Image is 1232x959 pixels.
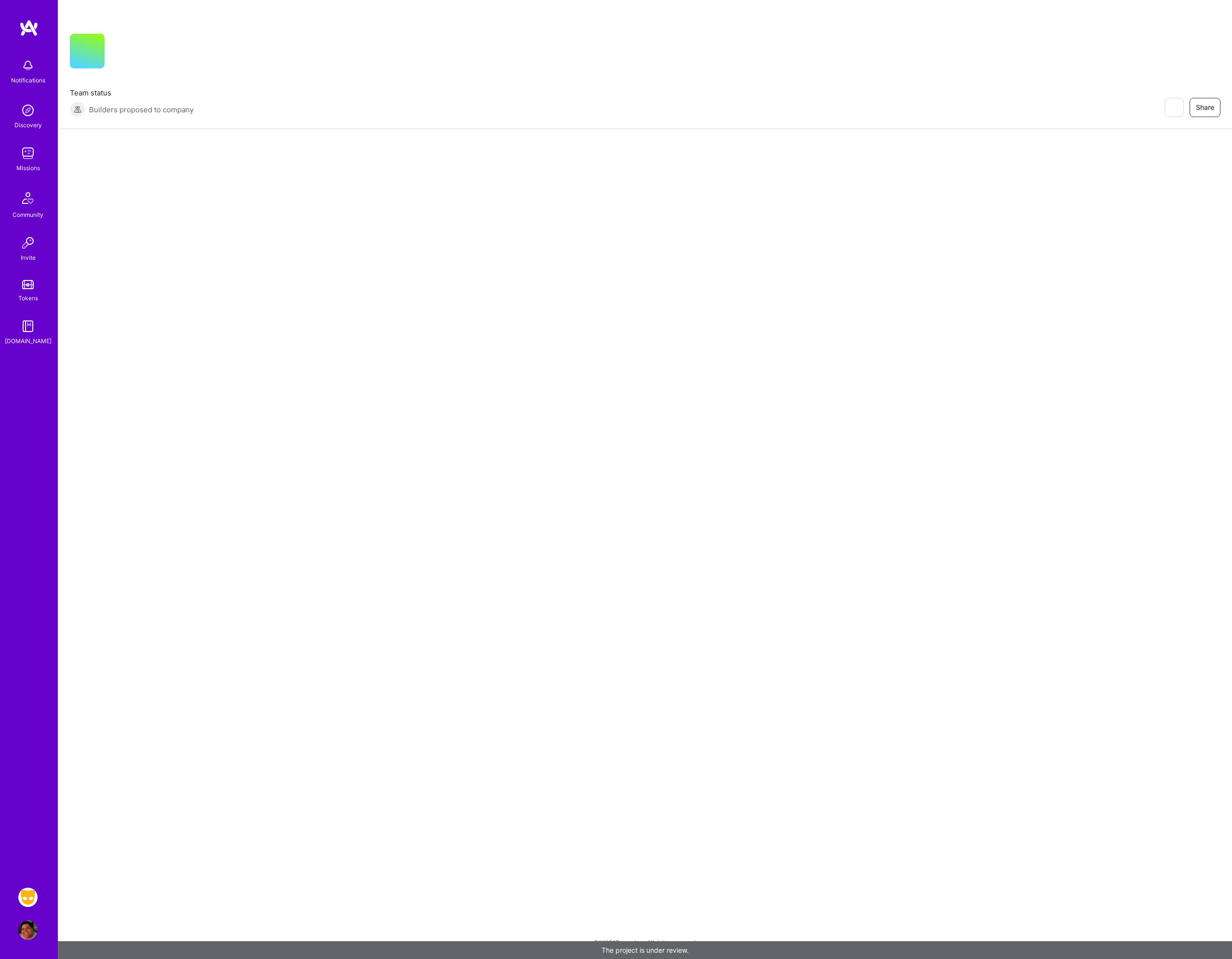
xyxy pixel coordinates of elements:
[18,888,38,907] img: Grindr: Data + FE + CyberSecurity + QA
[16,163,40,173] div: Missions
[18,56,38,75] img: bell
[1190,98,1220,117] button: Share
[116,49,124,57] i: icon CompanyGray
[18,233,38,253] img: Invite
[18,293,38,303] div: Tokens
[70,88,194,98] span: Team status
[19,19,39,37] img: logo
[16,920,40,940] a: User Avatar
[89,105,194,115] span: Builders proposed to company
[70,102,85,117] img: Builders proposed to company
[22,280,34,289] img: tokens
[16,186,39,210] img: Community
[14,120,42,130] div: Discovery
[11,75,45,85] div: Notifications
[13,210,43,220] div: Community
[18,144,38,163] img: teamwork
[16,888,40,907] a: Grindr: Data + FE + CyberSecurity + QA
[1170,104,1178,111] i: icon EyeClosed
[5,336,52,346] div: [DOMAIN_NAME]
[18,920,38,940] img: User Avatar
[21,253,36,263] div: Invite
[18,101,38,120] img: discovery
[18,317,38,336] img: guide book
[1196,103,1214,112] span: Share
[58,941,1232,959] div: The project is under review.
